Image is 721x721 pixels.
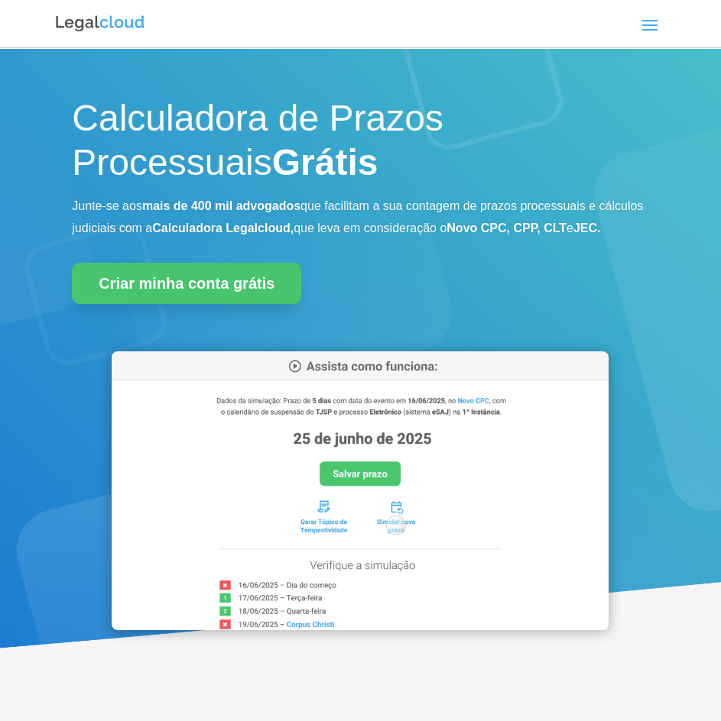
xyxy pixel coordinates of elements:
p: Junte-se aos que facilitam a sua contagem de prazos processuais e cálculos judiciais com a que le... [72,196,648,240]
a: Calculadora de Prazos Processuais da Legalcloud [112,619,609,632]
img: Calculadora de Prazos Processuais da Legalcloud [112,351,609,630]
img: Logo da Legalcloud [54,14,146,34]
h1: Calculadora de Prazos Processuais [72,96,648,192]
strong: Grátis [272,142,378,183]
b: Novo CPC, CPP, CLT [447,221,567,234]
b: JEC. [573,221,601,234]
a: Criar minha conta grátis [72,263,301,304]
b: mais de 400 mil advogados [142,199,300,212]
b: Calculadora Legalcloud, [152,221,294,234]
